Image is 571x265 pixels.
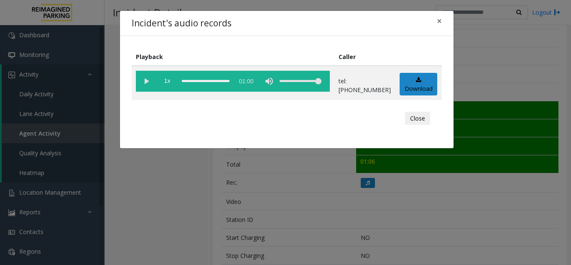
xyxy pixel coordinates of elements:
a: Download [400,73,437,96]
button: Close [431,11,448,31]
button: Close [405,112,430,125]
div: volume level [280,71,321,92]
th: Caller [334,48,395,66]
h4: Incident's audio records [132,17,232,30]
div: scrub bar [182,71,229,92]
p: tel:[PHONE_NUMBER] [339,77,391,94]
th: Playback [132,48,334,66]
span: playback speed button [157,71,178,92]
span: × [437,15,442,27]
